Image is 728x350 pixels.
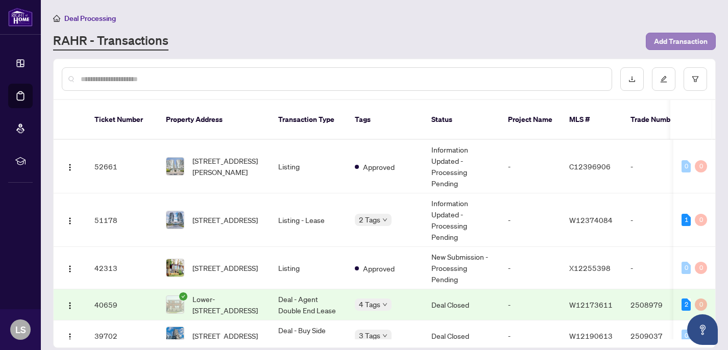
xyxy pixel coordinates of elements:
div: 0 [695,160,707,172]
span: W12190613 [569,331,613,340]
img: thumbnail-img [166,211,184,229]
img: logo [8,8,33,27]
span: [STREET_ADDRESS][PERSON_NAME] [192,155,262,178]
button: edit [652,67,675,91]
button: filter [684,67,707,91]
div: 0 [682,262,691,274]
div: 0 [682,330,691,342]
span: check-circle [179,292,187,301]
img: Logo [66,265,74,273]
td: - [622,193,694,247]
span: C12396906 [569,162,611,171]
img: thumbnail-img [166,259,184,277]
div: 0 [682,160,691,172]
td: Information Updated - Processing Pending [423,140,500,193]
span: 3 Tags [359,330,380,341]
button: Logo [62,296,78,313]
th: Status [423,100,500,140]
span: Lower-[STREET_ADDRESS] [192,293,262,316]
th: Tags [347,100,423,140]
span: download [628,76,636,83]
td: New Submission - Processing Pending [423,247,500,289]
span: X12255398 [569,263,611,272]
div: 0 [695,214,707,226]
div: 0 [695,298,707,311]
td: Deal Closed [423,289,500,320]
td: 51178 [86,193,158,247]
th: Ticket Number [86,100,158,140]
td: Listing - Lease [270,193,347,247]
th: Property Address [158,100,270,140]
th: MLS # [561,100,622,140]
td: 2508979 [622,289,694,320]
td: 52661 [86,140,158,193]
img: Logo [66,302,74,310]
td: 42313 [86,247,158,289]
span: home [53,15,60,22]
img: Logo [66,163,74,171]
button: Add Transaction [646,33,716,50]
span: 2 Tags [359,214,380,226]
span: Deal Processing [64,14,116,23]
span: [STREET_ADDRESS] [192,214,258,226]
span: filter [692,76,699,83]
div: 0 [695,262,707,274]
span: Approved [363,263,395,274]
img: Logo [66,333,74,341]
span: down [382,333,387,338]
button: Logo [62,260,78,276]
span: W12173611 [569,300,613,309]
span: down [382,302,387,307]
div: 2 [682,298,691,311]
td: - [500,289,561,320]
span: 4 Tags [359,298,380,310]
td: - [500,193,561,247]
img: thumbnail-img [166,327,184,344]
td: - [500,140,561,193]
th: Transaction Type [270,100,347,140]
button: download [620,67,644,91]
button: Logo [62,158,78,174]
td: - [622,140,694,193]
td: Listing [270,140,347,193]
span: [STREET_ADDRESS] [192,330,258,341]
span: Approved [363,161,395,172]
th: Trade Number [622,100,694,140]
button: Open asap [687,314,718,345]
td: 40659 [86,289,158,320]
td: Information Updated - Processing Pending [423,193,500,247]
a: RAHR - Transactions [53,32,168,51]
span: down [382,217,387,222]
th: Project Name [500,100,561,140]
td: - [500,247,561,289]
span: W12374084 [569,215,613,224]
button: Logo [62,212,78,228]
td: Deal - Agent Double End Lease [270,289,347,320]
td: - [622,247,694,289]
img: Logo [66,217,74,225]
img: thumbnail-img [166,158,184,175]
td: Listing [270,247,347,289]
span: [STREET_ADDRESS] [192,262,258,273]
span: edit [660,76,667,83]
span: Add Transaction [654,33,708,49]
span: LS [15,322,26,337]
img: thumbnail-img [166,296,184,313]
button: Logo [62,328,78,344]
div: 1 [682,214,691,226]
